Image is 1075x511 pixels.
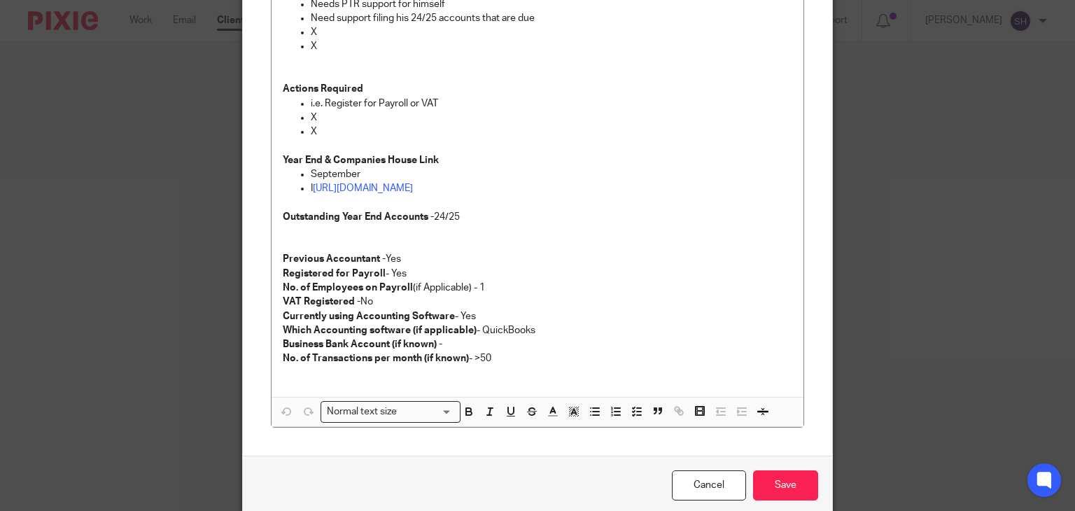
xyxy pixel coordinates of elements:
p: Need support filing his 24/25 accounts that are due [311,11,793,25]
p: X [311,39,793,53]
span: Normal text size [324,405,400,419]
input: Search for option [402,405,452,419]
p: - QuickBooks [283,323,793,337]
p: - Yes [283,309,793,323]
strong: VAT Registered - [283,297,360,307]
strong: Business Bank Account (if known) - [283,339,442,349]
p: 24/25 [283,210,793,224]
p: - Yes [283,267,793,281]
a: [URL][DOMAIN_NAME] [313,183,413,193]
p: X [311,125,793,139]
p: I [311,181,793,195]
div: Search for option [321,401,461,423]
a: Cancel [672,470,746,500]
strong: Actions Required [283,84,363,94]
strong: Previous Accountant - [283,254,386,264]
p: X [311,25,793,39]
strong: No. of Employees on Payroll [283,283,413,293]
p: i.e. Register for Payroll or VAT [311,97,793,111]
strong: Year End & Companies House Link [283,155,439,165]
p: Yes [283,252,793,266]
strong: Currently using Accounting Software [283,311,455,321]
p: No [283,295,793,309]
strong: No. of Transactions per month (if known) [283,353,469,363]
p: - >50 [283,351,793,365]
input: Save [753,470,818,500]
p: X [311,111,793,125]
strong: Which Accounting software (if applicable) [283,325,477,335]
strong: Outstanding Year End Accounts - [283,212,434,222]
strong: Registered for Payroll [283,269,386,279]
p: September [311,167,793,181]
p: (if Applicable) - 1 [283,281,793,295]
